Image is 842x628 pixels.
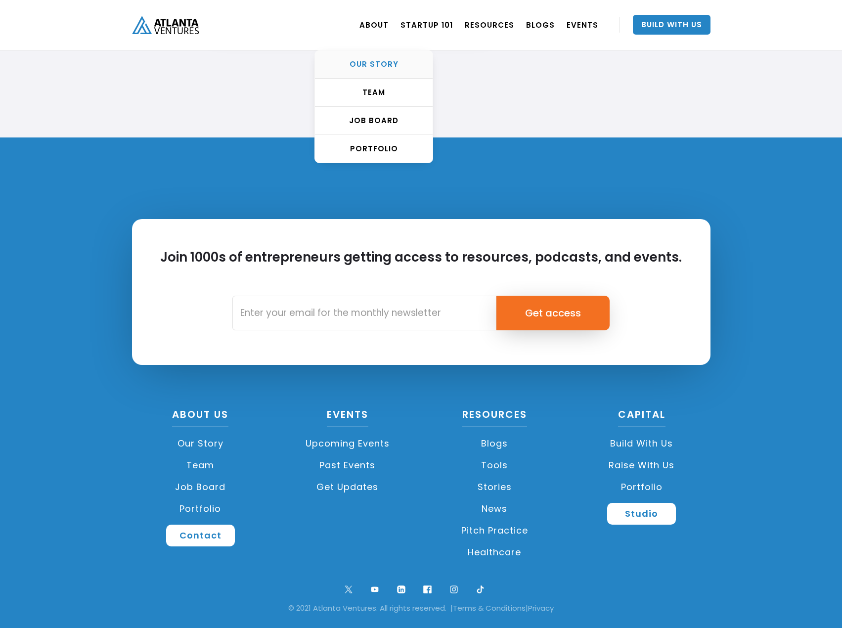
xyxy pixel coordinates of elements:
[232,296,496,330] input: Enter your email for the monthly newsletter
[395,583,408,596] img: linkedin logo
[573,476,710,498] a: Portfolio
[368,583,382,596] img: youtube symbol
[633,15,710,35] a: Build With Us
[315,107,433,135] a: Job Board
[132,454,269,476] a: Team
[315,59,433,69] div: OUR STORY
[359,11,389,39] a: ABOUT
[426,433,564,454] a: Blogs
[132,498,269,520] a: Portfolio
[15,603,827,613] div: © 2021 Atlanta Ventures. All rights reserved. | |
[315,88,433,97] div: TEAM
[315,135,433,163] a: PORTFOLIO
[315,50,433,79] a: OUR STORY
[426,454,564,476] a: Tools
[426,541,564,563] a: Healthcare
[132,476,269,498] a: Job Board
[453,603,526,613] a: Terms & Conditions
[232,296,610,330] form: Email Form
[315,116,433,126] div: Job Board
[279,476,416,498] a: Get Updates
[327,407,368,427] a: Events
[426,498,564,520] a: News
[166,525,235,546] a: Contact
[465,11,514,39] a: RESOURCES
[573,433,710,454] a: Build with us
[528,603,554,613] a: Privacy
[160,249,682,283] h2: Join 1000s of entrepreneurs getting access to resources, podcasts, and events.
[474,583,487,596] img: tik tok logo
[132,433,269,454] a: Our Story
[172,407,228,427] a: About US
[400,11,453,39] a: Startup 101
[496,296,610,330] input: Get access
[526,11,555,39] a: BLOGS
[573,454,710,476] a: Raise with Us
[607,503,676,525] a: Studio
[567,11,598,39] a: EVENTS
[279,433,416,454] a: Upcoming Events
[315,144,433,154] div: PORTFOLIO
[426,476,564,498] a: Stories
[447,583,461,596] img: ig symbol
[421,583,434,596] img: facebook logo
[279,454,416,476] a: Past Events
[426,520,564,541] a: Pitch Practice
[462,407,527,427] a: Resources
[618,407,665,427] a: CAPITAL
[315,79,433,107] a: TEAM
